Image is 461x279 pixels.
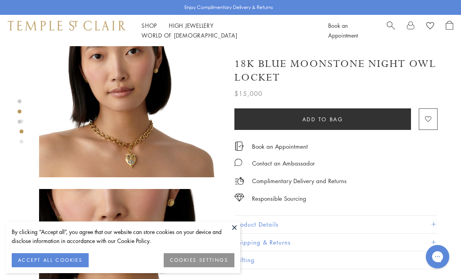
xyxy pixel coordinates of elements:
[252,158,315,168] div: Contact an Ambassador
[12,227,234,245] div: By clicking “Accept all”, you agree that our website can store cookies on your device and disclos...
[234,142,244,151] img: icon_appointment.svg
[141,21,311,40] nav: Main navigation
[184,4,273,11] p: Enjoy Complimentary Delivery & Returns
[164,253,234,267] button: COOKIES SETTINGS
[20,117,23,150] div: Product gallery navigation
[234,88,263,99] span: $15,000
[234,234,438,251] button: Shipping & Returns
[387,21,395,40] a: Search
[252,194,306,203] div: Responsible Sourcing
[302,115,343,124] span: Add to bag
[234,158,242,166] img: MessageIcon-01_2.svg
[234,251,438,269] button: Gifting
[252,176,347,186] p: Complimentary Delivery and Returns
[234,216,438,233] button: Product Details
[12,253,89,267] button: ACCEPT ALL COOKIES
[234,194,244,202] img: icon_sourcing.svg
[252,142,308,151] a: Book an Appointment
[234,176,244,186] img: icon_delivery.svg
[234,57,438,85] h1: 18K Blue Moonstone Night Owl Locket
[328,22,358,39] a: Book an Appointment
[8,21,126,30] img: Temple St. Clair
[169,22,214,29] a: High JewelleryHigh Jewellery
[234,108,411,130] button: Add to bag
[422,242,453,271] iframe: Gorgias live chat messenger
[141,31,237,39] a: World of [DEMOGRAPHIC_DATA]World of [DEMOGRAPHIC_DATA]
[426,21,434,32] a: View Wishlist
[446,21,453,40] a: Open Shopping Bag
[141,22,157,29] a: ShopShop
